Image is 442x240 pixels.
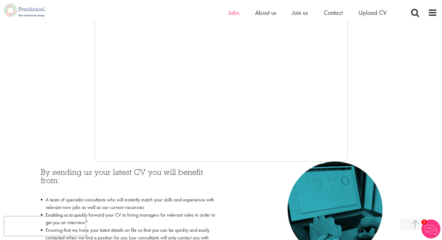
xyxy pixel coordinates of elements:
[324,9,343,17] a: Contact
[421,219,440,238] img: Chatbot
[255,9,276,17] a: About us
[228,9,239,17] a: Jobs
[4,217,85,236] iframe: reCAPTCHA
[41,168,216,193] h3: By sending us your latest CV you will benefit from:
[41,196,216,211] li: A team of specialist consultants who will instantly match your skills and experience with relevan...
[358,9,387,17] a: Upload CV
[41,211,216,226] li: Enabling us to quickly forward your CV to hiring managers for relevant roles in order to get you ...
[292,9,308,17] a: Join us
[421,219,427,225] span: 1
